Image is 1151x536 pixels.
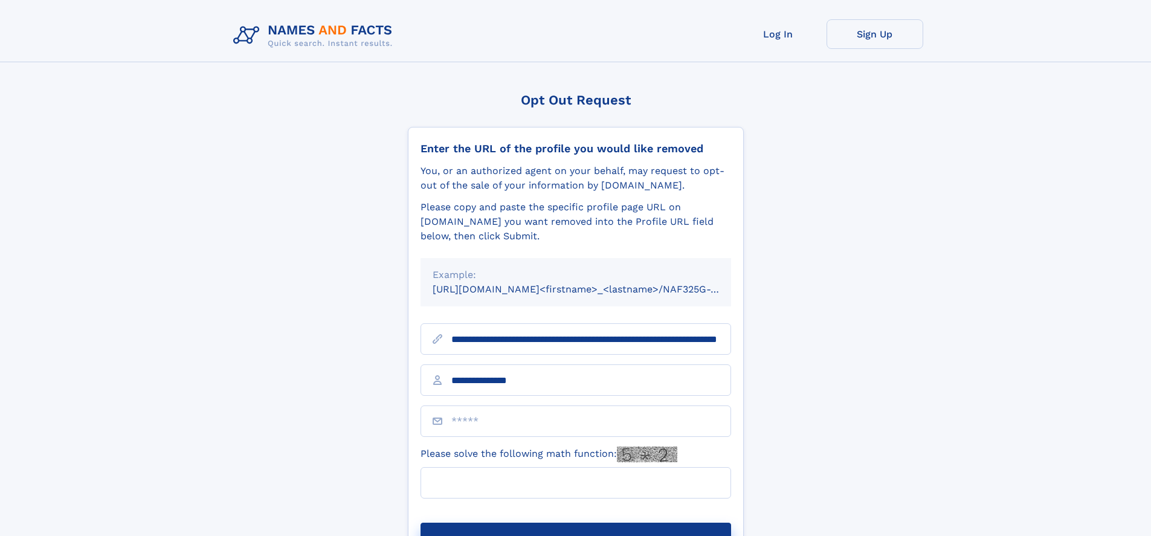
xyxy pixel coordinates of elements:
img: Logo Names and Facts [228,19,402,52]
a: Log In [730,19,827,49]
div: You, or an authorized agent on your behalf, may request to opt-out of the sale of your informatio... [421,164,731,193]
div: Please copy and paste the specific profile page URL on [DOMAIN_NAME] you want removed into the Pr... [421,200,731,244]
div: Example: [433,268,719,282]
div: Opt Out Request [408,92,744,108]
a: Sign Up [827,19,923,49]
label: Please solve the following math function: [421,447,677,462]
small: [URL][DOMAIN_NAME]<firstname>_<lastname>/NAF325G-xxxxxxxx [433,283,754,295]
div: Enter the URL of the profile you would like removed [421,142,731,155]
